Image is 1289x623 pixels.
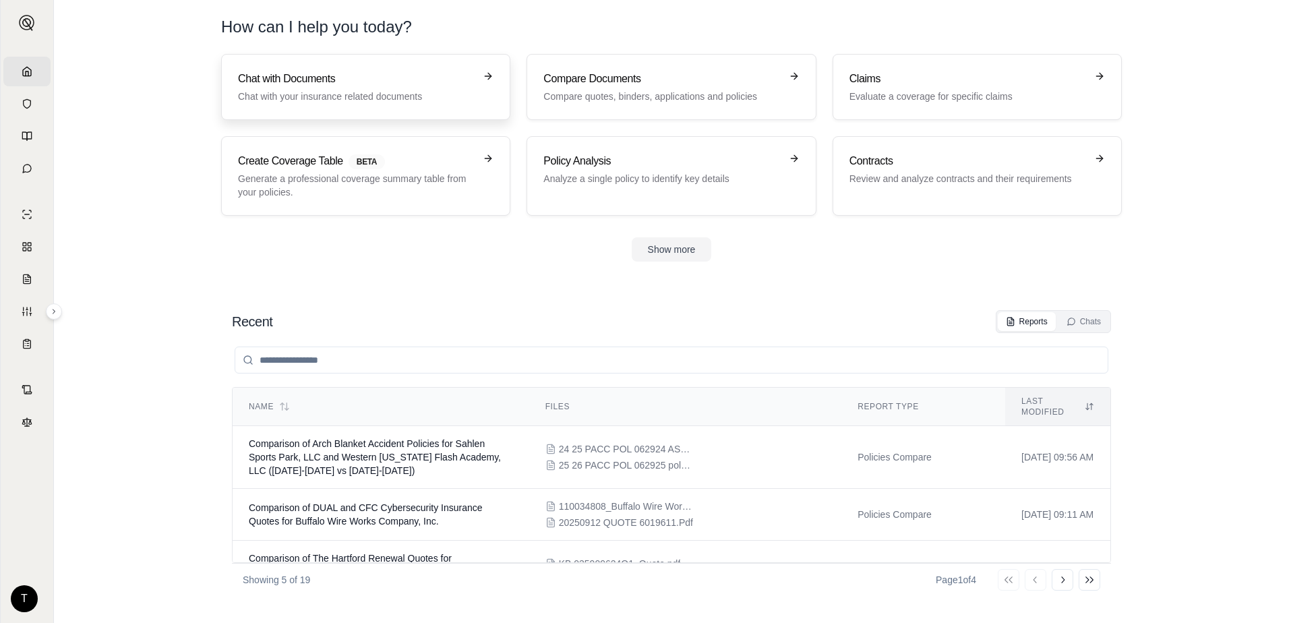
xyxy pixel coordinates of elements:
[243,573,310,587] p: Showing 5 of 19
[1006,316,1048,327] div: Reports
[249,553,485,591] span: Comparison of The Hartford Renewal Quotes for BELKNAP HEATING & COOLING INC. (2024-2025 vs. 2025-...
[238,90,475,103] p: Chat with your insurance related documents
[3,329,51,359] a: Coverage Table
[849,172,1086,185] p: Review and analyze contracts and their requirements
[849,153,1086,169] h3: Contracts
[1021,396,1094,417] div: Last modified
[3,375,51,405] a: Contract Analysis
[3,89,51,119] a: Documents Vault
[833,54,1122,120] a: ClaimsEvaluate a coverage for specific claims
[46,303,62,320] button: Expand sidebar
[1058,312,1109,331] button: Chats
[1067,316,1101,327] div: Chats
[249,438,501,476] span: Comparison of Arch Blanket Accident Policies for Sahlen Sports Park, LLC and Western New York Fla...
[1005,489,1110,541] td: [DATE] 09:11 AM
[841,489,1005,541] td: Policies Compare
[833,136,1122,216] a: ContractsReview and analyze contracts and their requirements
[3,232,51,262] a: Policy Comparisons
[559,557,681,570] span: KB 035909624Q1_Quote.pdf
[936,573,976,587] div: Page 1 of 4
[238,71,475,87] h3: Chat with Documents
[3,297,51,326] a: Custom Report
[19,15,35,31] img: Expand sidebar
[529,388,841,426] th: Files
[11,585,38,612] div: T
[249,401,513,412] div: Name
[3,200,51,229] a: Single Policy
[543,172,780,185] p: Analyze a single policy to identify key details
[849,90,1086,103] p: Evaluate a coverage for specific claims
[1005,426,1110,489] td: [DATE] 09:56 AM
[527,54,816,120] a: Compare DocumentsCompare quotes, binders, applications and policies
[3,154,51,183] a: Chat
[998,312,1056,331] button: Reports
[3,121,51,151] a: Prompt Library
[238,172,475,199] p: Generate a professional coverage summary table from your policies.
[559,500,694,513] span: 110034808_Buffalo Wire Works Company Inc - Dual 2025 Cyber Quote (Option 1 & 2).pdf
[559,458,694,472] span: 25 26 PACC POL 062925 pol#AS1PA2290701.pdf
[221,136,510,216] a: Create Coverage TableBETAGenerate a professional coverage summary table from your policies.
[232,312,272,331] h2: Recent
[3,264,51,294] a: Claim Coverage
[559,516,693,529] span: 20250912 QUOTE 6019611.Pdf
[849,71,1086,87] h3: Claims
[841,388,1005,426] th: Report Type
[221,16,412,38] h1: How can I help you today?
[841,426,1005,489] td: Policies Compare
[3,407,51,437] a: Legal Search Engine
[3,57,51,86] a: Home
[527,136,816,216] a: Policy AnalysisAnalyze a single policy to identify key details
[841,541,1005,603] td: Policies Compare
[13,9,40,36] button: Expand sidebar
[543,153,780,169] h3: Policy Analysis
[543,90,780,103] p: Compare quotes, binders, applications and policies
[221,54,510,120] a: Chat with DocumentsChat with your insurance related documents
[1005,541,1110,603] td: [DATE] 01:18 PM
[632,237,712,262] button: Show more
[559,442,694,456] span: 24 25 PACC POL 062924 AS1PA2290700 (revised to add NI).pdf
[249,502,483,527] span: Comparison of DUAL and CFC Cybersecurity Insurance Quotes for Buffalo Wire Works Company, Inc.
[349,154,385,169] span: BETA
[238,153,475,169] h3: Create Coverage Table
[543,71,780,87] h3: Compare Documents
